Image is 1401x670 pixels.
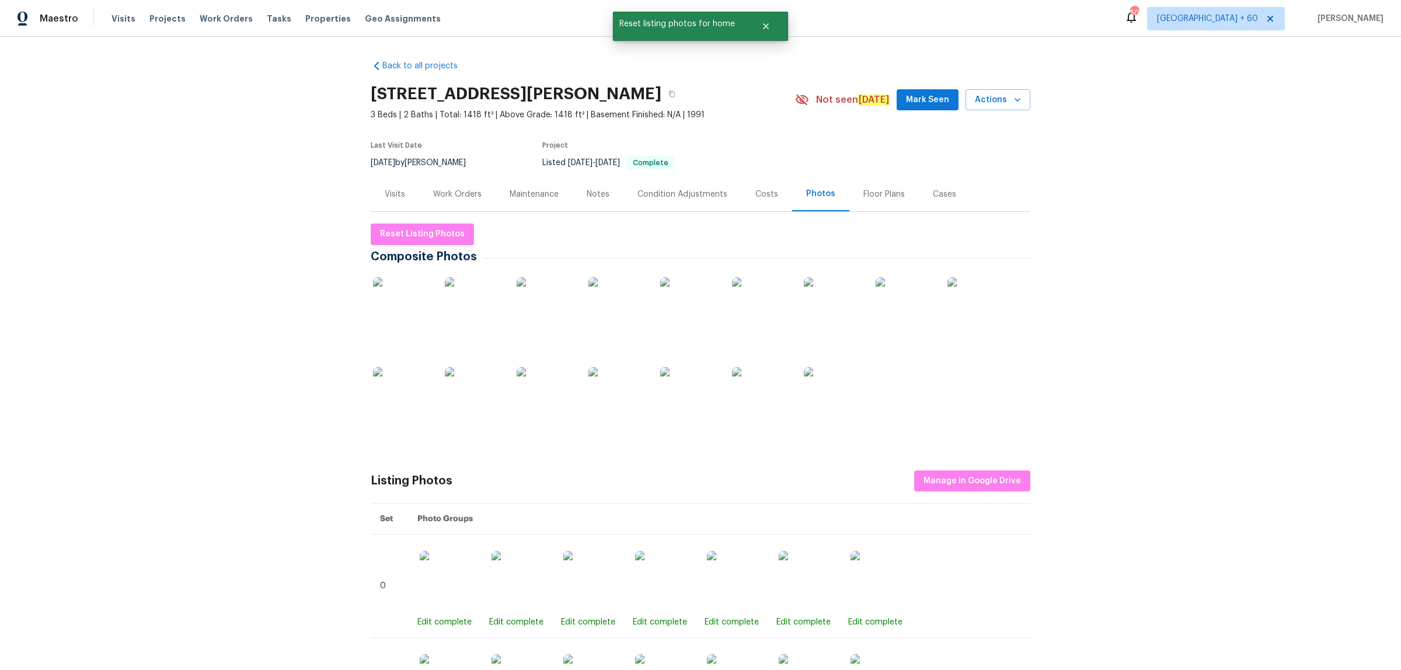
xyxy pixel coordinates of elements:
th: Set [371,504,408,535]
a: Back to all projects [371,60,483,72]
span: Composite Photos [371,251,483,263]
button: Manage in Google Drive [914,470,1030,492]
span: Visits [111,13,135,25]
button: Reset Listing Photos [371,224,474,245]
span: Reset Listing Photos [380,227,465,242]
span: Complete [628,159,673,166]
span: Projects [149,13,186,25]
span: 3 Beds | 2 Baths | Total: 1418 ft² | Above Grade: 1418 ft² | Basement Finished: N/A | 1991 [371,109,795,121]
th: Photo Groups [408,504,1030,535]
div: Costs [755,189,778,200]
div: Floor Plans [863,189,905,200]
button: Actions [966,89,1030,111]
span: Last Visit Date [371,142,422,149]
div: Visits [385,189,405,200]
div: Edit complete [776,616,831,628]
span: Work Orders [200,13,253,25]
span: Maestro [40,13,78,25]
div: Edit complete [705,616,759,628]
div: Work Orders [433,189,482,200]
div: Edit complete [417,616,472,628]
div: Notes [587,189,609,200]
h2: [STREET_ADDRESS][PERSON_NAME] [371,88,661,100]
div: Condition Adjustments [637,189,727,200]
span: Geo Assignments [365,13,441,25]
span: - [568,159,620,167]
button: Mark Seen [897,89,959,111]
span: Properties [305,13,351,25]
span: [DATE] [568,159,593,167]
button: Close [747,15,785,38]
span: [DATE] [371,159,395,167]
em: [DATE] [858,95,890,105]
div: Maintenance [510,189,559,200]
td: 0 [371,535,408,638]
span: Actions [975,93,1021,107]
div: Listing Photos [371,475,452,487]
span: Mark Seen [906,93,949,107]
span: Project [542,142,568,149]
span: Tasks [267,15,291,23]
span: Not seen [816,94,890,106]
div: 500 [1130,7,1138,19]
span: [PERSON_NAME] [1313,13,1383,25]
div: Edit complete [633,616,687,628]
div: Photos [806,188,835,200]
div: by [PERSON_NAME] [371,156,480,170]
span: Manage in Google Drive [923,474,1021,488]
span: Listed [542,159,674,167]
span: [GEOGRAPHIC_DATA] + 60 [1157,13,1258,25]
div: Edit complete [561,616,615,628]
span: [DATE] [595,159,620,167]
span: Reset listing photos for home [613,12,747,36]
div: Edit complete [489,616,543,628]
button: Copy Address [661,83,682,104]
div: Cases [933,189,956,200]
div: Edit complete [848,616,902,628]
